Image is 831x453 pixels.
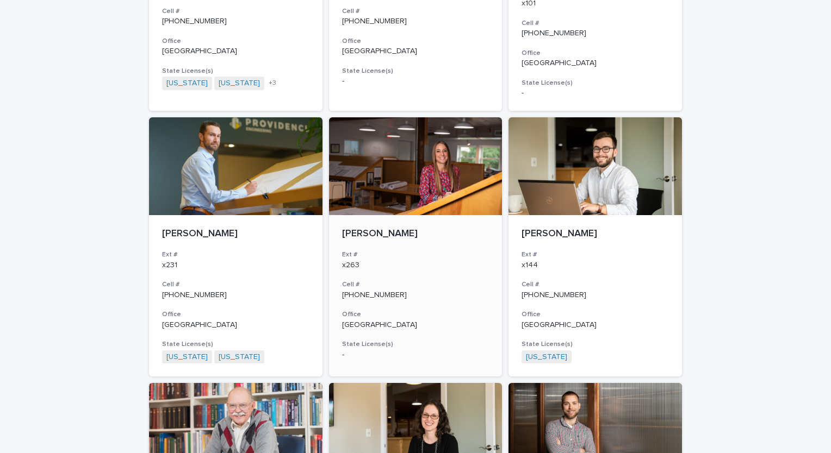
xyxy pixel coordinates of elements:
h3: Office [162,37,309,46]
h3: State License(s) [342,67,489,75]
a: [PERSON_NAME]Ext #x231Cell #[PHONE_NUMBER]Office[GEOGRAPHIC_DATA]State License(s)[US_STATE] [US_S... [149,117,323,377]
p: [GEOGRAPHIC_DATA] [342,47,489,56]
span: + 3 [269,80,276,86]
h3: Office [522,49,669,58]
h3: State License(s) [162,340,309,349]
p: [GEOGRAPHIC_DATA] [162,47,309,56]
p: - [342,77,489,86]
h3: Cell # [342,280,489,289]
p: [GEOGRAPHIC_DATA] [342,320,489,330]
a: [US_STATE] [219,353,260,362]
a: [PHONE_NUMBER] [342,291,407,299]
p: [PERSON_NAME] [342,228,489,240]
h3: Office [162,310,309,319]
h3: State License(s) [522,340,669,349]
a: [PHONE_NUMBER] [342,17,407,25]
a: x263 [342,261,359,269]
a: [US_STATE] [166,353,208,362]
h3: Office [342,37,489,46]
h3: Ext # [162,250,309,259]
p: - [522,89,669,98]
h3: Office [522,310,669,319]
h3: Ext # [342,250,489,259]
a: [US_STATE] [166,79,208,88]
h3: State License(s) [522,79,669,87]
p: [GEOGRAPHIC_DATA] [162,320,309,330]
h3: State License(s) [342,340,489,349]
a: [PERSON_NAME]Ext #x263Cell #[PHONE_NUMBER]Office[GEOGRAPHIC_DATA]State License(s)- [329,117,503,377]
a: [PHONE_NUMBER] [522,29,586,37]
a: x144 [522,261,538,269]
h3: Cell # [342,7,489,16]
a: [PHONE_NUMBER] [162,17,227,25]
h3: Cell # [162,7,309,16]
a: [PHONE_NUMBER] [162,291,227,299]
a: [PHONE_NUMBER] [522,291,586,299]
h3: State License(s) [162,67,309,75]
h3: Ext # [522,250,669,259]
h3: Cell # [162,280,309,289]
p: [GEOGRAPHIC_DATA] [522,320,669,330]
a: [US_STATE] [219,79,260,88]
p: [GEOGRAPHIC_DATA] [522,59,669,68]
p: - [342,350,489,360]
p: [PERSON_NAME] [162,228,309,240]
h3: Cell # [522,280,669,289]
a: [PERSON_NAME]Ext #x144Cell #[PHONE_NUMBER]Office[GEOGRAPHIC_DATA]State License(s)[US_STATE] [508,117,682,377]
a: x231 [162,261,177,269]
h3: Office [342,310,489,319]
h3: Cell # [522,19,669,28]
p: [PERSON_NAME] [522,228,669,240]
a: [US_STATE] [526,353,567,362]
